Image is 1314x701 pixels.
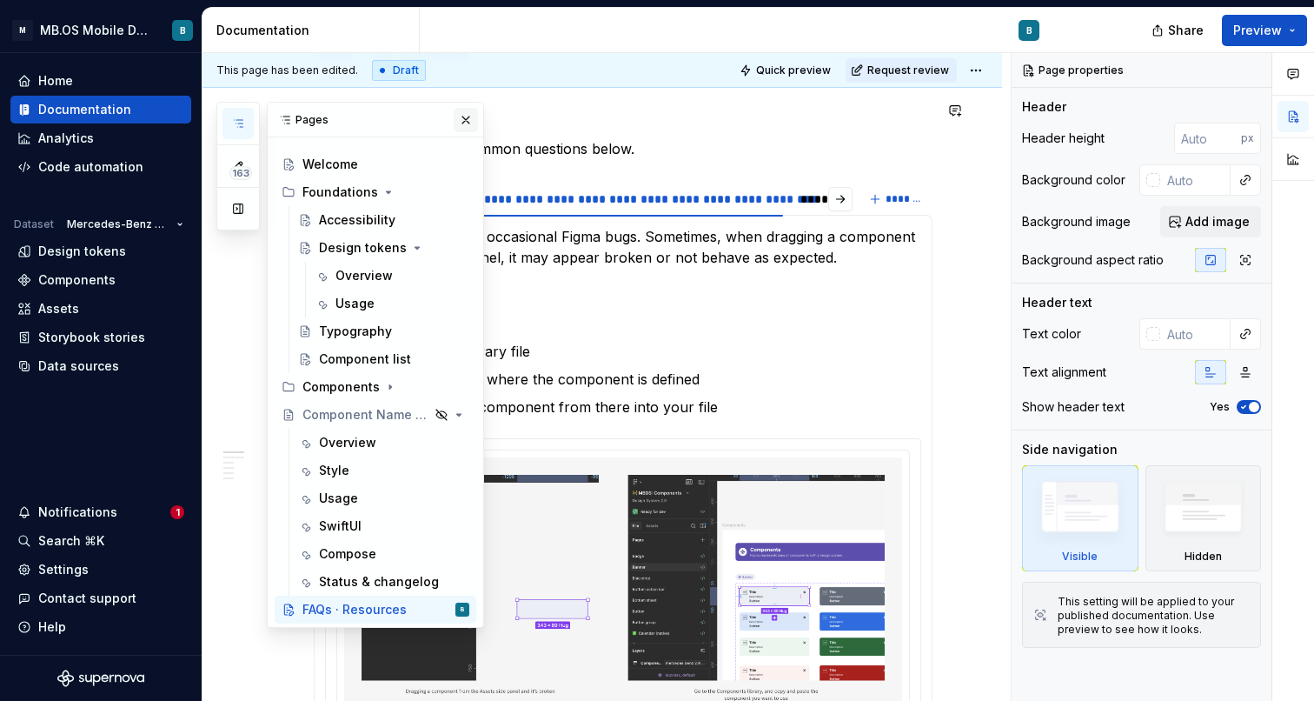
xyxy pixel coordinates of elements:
div: Usage [319,490,358,507]
div: Component Name [Template] [302,406,429,424]
button: Help [10,613,191,641]
div: Foundations [275,178,476,206]
div: Text color [1022,325,1081,343]
span: This page has been edited. [216,63,358,77]
div: Style [319,462,349,479]
a: Overview [308,262,476,290]
div: B [461,601,465,618]
div: Documentation [38,101,131,118]
a: Home [10,67,191,95]
button: Quick preview [734,58,839,83]
div: Side navigation [1022,441,1118,458]
button: Notifications1 [10,498,191,526]
label: Yes [1210,400,1230,414]
div: Components [38,271,116,289]
span: Preview [1233,22,1282,39]
a: Typography [291,317,476,345]
span: Mercedes-Benz 2.0 [67,217,169,231]
div: MB.OS Mobile Design System [40,22,151,39]
span: Add image [1185,213,1250,230]
p: This can happen due to occasional Figma bugs. Sometimes, when dragging a component from the Asset... [325,226,921,268]
a: Component list [291,345,476,373]
p: px [1241,131,1254,145]
button: Request review [846,58,957,83]
a: Storybook stories [10,324,191,351]
div: Design tokens [38,243,126,260]
svg: Supernova Logo [57,670,144,687]
div: M [12,20,33,41]
div: Contact support [38,590,136,607]
input: Auto [1160,164,1231,196]
div: This setting will be applied to your published documentation. Use preview to see how it looks. [1058,595,1250,637]
p: Navigate to the page where the component is defined [346,369,921,390]
div: Compose [319,545,376,563]
div: Header text [1022,294,1092,311]
p: Find quick answers to common questions below. [314,138,932,159]
div: Hidden [1145,465,1262,571]
div: Welcome [302,156,358,173]
div: Search ⌘K [38,532,104,550]
div: Typography [319,323,392,340]
span: 163 [229,166,252,180]
div: Overview [319,434,376,451]
div: Documentation [216,22,412,39]
div: FAQs · Resources [302,601,407,618]
a: FAQs · ResourcesB [275,596,476,624]
div: Background aspect ratio [1022,251,1164,269]
button: Mercedes-Benz 2.0 [59,212,191,237]
a: Welcome [275,150,476,178]
div: Accessibility [319,211,395,229]
div: Home [38,72,73,90]
div: Storybook stories [38,329,145,346]
div: Background color [1022,171,1125,189]
button: Preview [1222,15,1307,46]
div: B [1026,23,1032,37]
div: Hidden [1185,550,1222,564]
div: Dataset [14,217,54,231]
a: Data sources [10,352,191,380]
div: Text alignment [1022,364,1106,381]
div: Header [1022,98,1066,116]
a: Accessibility [291,206,476,234]
div: Notifications [38,504,117,521]
button: MMB.OS Mobile Design SystemB [3,11,198,49]
button: Search ⌘K [10,527,191,555]
div: Code automation [38,158,143,176]
a: Component Name [Template] [275,401,476,429]
input: Auto [1160,318,1231,350]
div: Pages [268,103,483,137]
div: Visible [1062,550,1098,564]
a: Analytics [10,124,191,152]
div: Data sources [38,357,119,375]
button: Contact support [10,584,191,612]
div: B [180,23,186,37]
a: Components [10,266,191,294]
div: Page tree [275,150,476,624]
div: Component list [319,350,411,368]
div: Usage [335,295,375,312]
a: Compose [291,540,476,568]
p: Copy and paste the component from there into your file [346,397,921,417]
a: Code automation [10,153,191,181]
a: Usage [308,290,476,317]
a: Settings [10,556,191,584]
h2: FAQs [314,97,932,124]
div: Help [38,618,66,636]
a: Status & changelog [291,568,476,596]
div: Settings [38,561,89,578]
div: Components [275,373,476,401]
a: Style [291,457,476,484]
div: Show header text [1022,398,1125,416]
div: Background image [1022,213,1131,230]
a: SwiftUI [291,512,476,540]
span: Request review [867,63,949,77]
span: Share [1168,22,1204,39]
div: Foundations [302,184,378,201]
div: Visible [1022,465,1138,571]
button: Share [1143,15,1215,46]
a: Usage [291,484,476,512]
a: Design tokens [291,234,476,262]
span: 1 [170,505,184,519]
input: Auto [1174,123,1241,154]
a: Assets [10,295,191,323]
